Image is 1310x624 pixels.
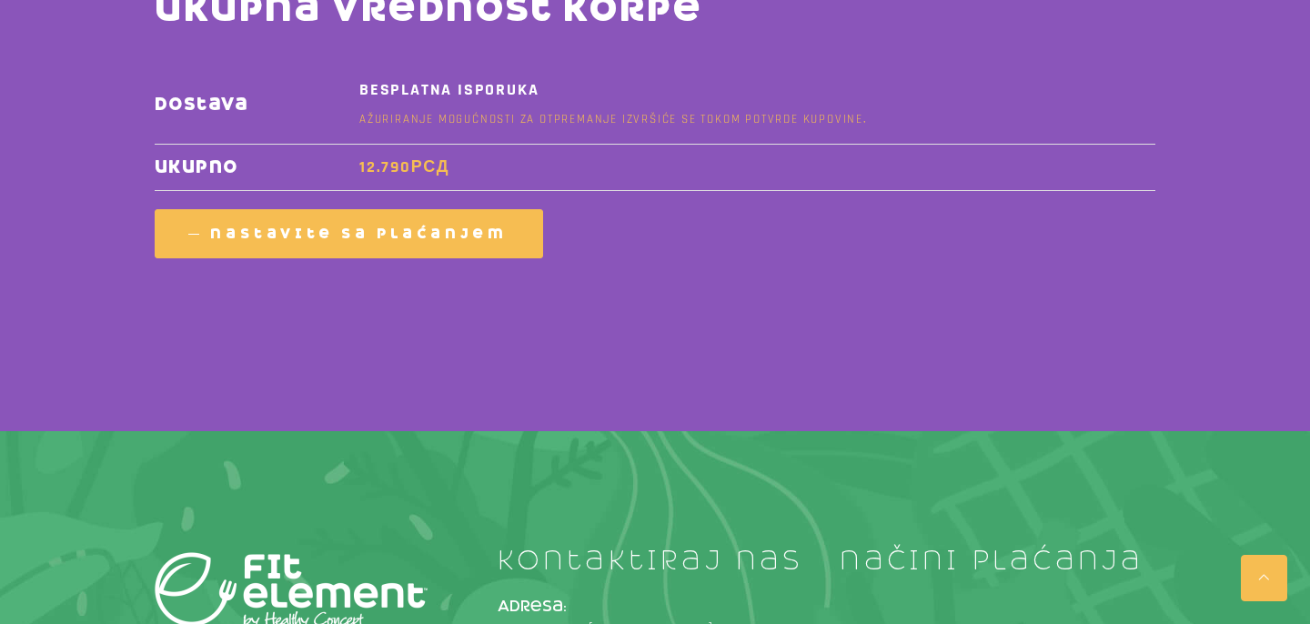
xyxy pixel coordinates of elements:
span: рсд [411,156,450,177]
label: Besplatna isporuka [359,78,1155,101]
th: Dostava [155,65,355,144]
span: Ažuriranje mogućnosti za otpremanje izvršiće se tokom potvrde kupovine. [359,112,867,126]
h4: kontaktiraj nas [498,546,813,575]
a: Nastavite sa plaćanjem [155,209,543,258]
strong: Adresa: [498,597,567,616]
th: Ukupno [155,145,355,191]
h4: načini plaćanja [840,546,1155,575]
bdi: 12.790 [359,156,449,177]
span: Nastavite sa plaćanjem [210,226,508,242]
